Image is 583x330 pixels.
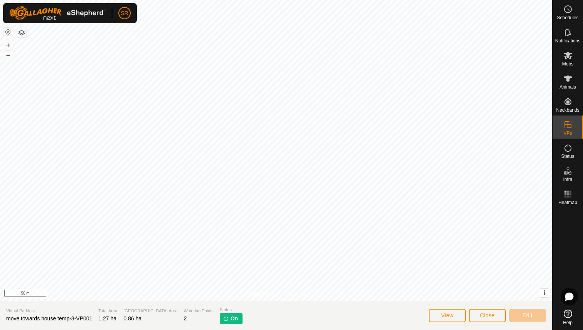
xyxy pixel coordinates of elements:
span: SR [121,9,128,17]
button: Close [469,309,506,322]
span: [GEOGRAPHIC_DATA] Area [123,308,177,314]
button: + [3,40,13,50]
img: turn-on [223,315,229,322]
span: Status [561,154,574,159]
span: i [544,290,545,296]
span: Schedules [557,15,578,20]
a: Privacy Policy [246,291,275,298]
span: Neckbands [556,108,579,112]
span: 0.86 ha [123,315,142,322]
button: Map Layers [17,28,26,37]
span: 1.27 ha [98,315,116,322]
span: VPs [563,131,572,136]
img: Gallagher Logo [9,6,106,20]
span: Status [220,307,243,313]
span: Heatmap [558,200,577,205]
span: Watering Points [184,308,213,314]
span: move towards house temp-3-VP001 [6,315,92,322]
span: Close [480,312,495,318]
span: Animals [559,85,576,89]
a: Contact Us [284,291,307,298]
button: View [429,309,466,322]
span: 2 [184,315,187,322]
span: Help [563,320,573,325]
button: Edit [509,309,546,322]
span: Notifications [555,39,580,43]
span: On [231,315,238,323]
span: Mobs [562,62,573,66]
span: Total Area [98,308,117,314]
span: Edit [522,312,532,318]
button: Reset Map [3,28,13,37]
span: View [441,312,453,318]
button: i [540,289,549,297]
button: – [3,50,13,60]
a: Help [553,307,583,328]
span: Infra [563,177,572,182]
span: Virtual Paddock [6,308,92,314]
